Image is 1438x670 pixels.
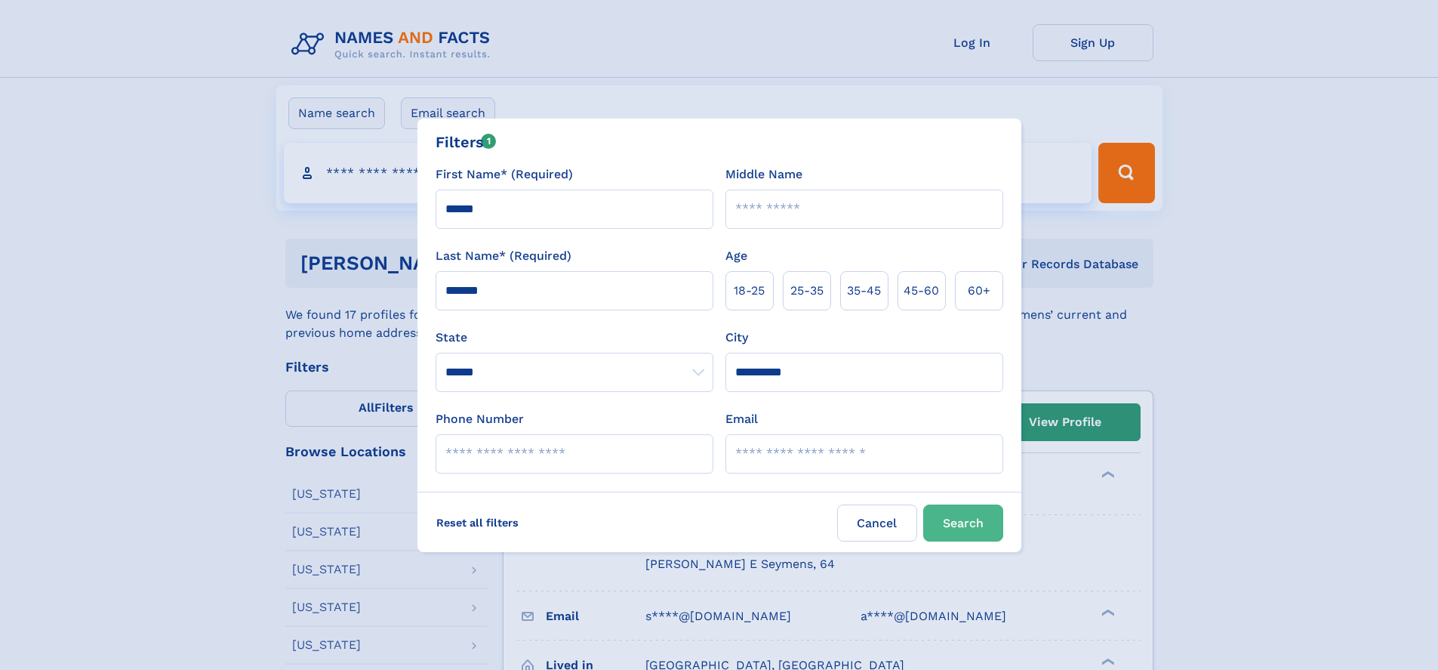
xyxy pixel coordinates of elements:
label: First Name* (Required) [436,165,573,184]
label: Cancel [837,505,917,542]
label: City [725,329,748,347]
span: 60+ [968,282,990,300]
label: State [436,329,713,347]
label: Reset all filters [426,505,528,541]
label: Middle Name [725,165,802,184]
button: Search [923,505,1003,542]
span: 25‑35 [790,282,824,300]
label: Phone Number [436,410,524,428]
label: Age [725,247,747,265]
label: Email [725,410,758,428]
div: Filters [436,131,497,153]
label: Last Name* (Required) [436,247,571,265]
span: 35‑45 [847,282,881,300]
span: 18‑25 [734,282,765,300]
span: 45‑60 [904,282,939,300]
